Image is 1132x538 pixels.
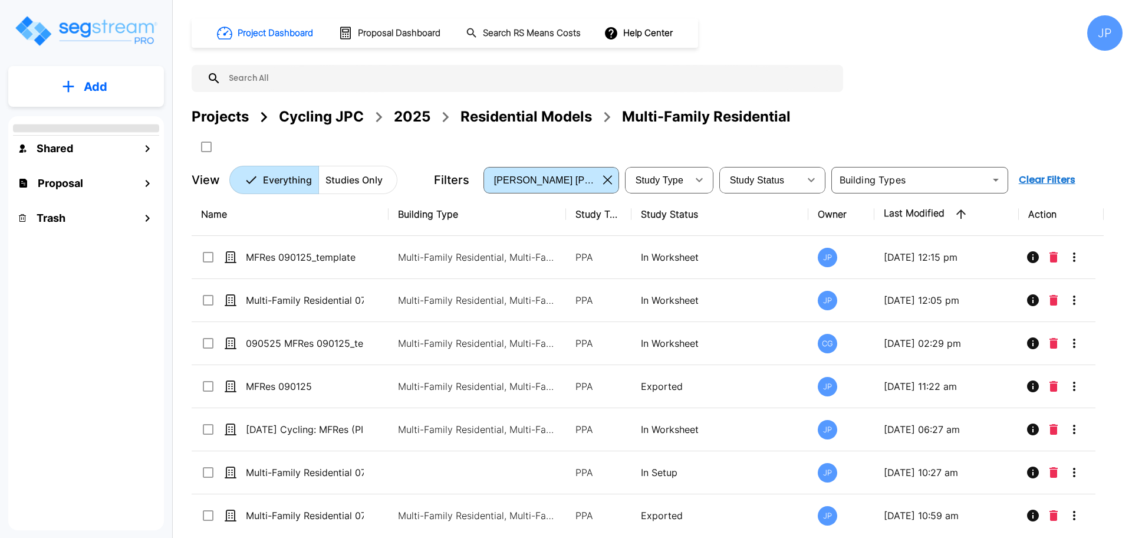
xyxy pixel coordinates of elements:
button: Proposal Dashboard [334,21,447,45]
button: Everything [229,166,319,194]
input: Building Types [835,172,985,188]
div: Multi-Family Residential [622,106,791,127]
button: Search RS Means Costs [461,22,587,45]
p: Multi-Family Residential 071425_template [246,293,364,307]
button: More-Options [1062,245,1086,269]
th: Name [192,193,389,236]
button: Info [1021,375,1045,398]
div: JP [818,377,837,396]
div: JP [818,248,837,267]
p: [DATE] 10:59 am [884,509,1009,523]
button: Delete [1045,504,1062,527]
p: PPA [575,293,622,307]
button: Delete [1045,375,1062,398]
div: JP [818,291,837,310]
button: More-Options [1062,418,1086,441]
th: Study Status [631,193,809,236]
button: Help Center [601,22,677,44]
button: Project Dashboard [212,20,320,46]
button: Info [1021,461,1045,484]
p: Multi-Family Residential 071425 [246,509,364,523]
div: Residential Models [460,106,592,127]
span: Study Type [636,175,683,185]
p: Add [84,78,107,96]
p: Multi-Family Residential, Multi-Family Residential Site [398,509,557,523]
p: MFRes 090125 [246,379,364,393]
button: Delete [1045,418,1062,441]
p: [DATE] 10:27 am [884,465,1009,480]
button: More-Options [1062,375,1086,398]
p: Multi-Family Residential, Multi-Family Residential Site [398,336,557,350]
p: In Worksheet [641,250,799,264]
button: Info [1021,332,1045,355]
button: Delete [1045,288,1062,312]
p: Exported [641,509,799,523]
p: Exported [641,379,799,393]
button: Info [1021,418,1045,441]
p: 090525 MFRes 090125_template [246,336,364,350]
p: MFRes 090125_template [246,250,364,264]
p: In Worksheet [641,422,799,437]
div: Select [486,163,598,196]
p: In Worksheet [641,336,799,350]
div: Select [722,163,799,196]
span: Study Status [730,175,785,185]
th: Building Type [389,193,566,236]
p: [DATE] 02:29 pm [884,336,1009,350]
th: Study Type [566,193,631,236]
p: [DATE] 11:22 am [884,379,1009,393]
p: PPA [575,465,622,480]
button: Delete [1045,245,1062,269]
button: Delete [1045,461,1062,484]
p: Multi-Family Residential, Multi-Family Residential Site [398,293,557,307]
div: Platform [229,166,397,194]
p: PPA [575,336,622,350]
button: Add [8,70,164,104]
button: SelectAll [195,135,218,159]
img: Logo [14,14,158,48]
p: Studies Only [325,173,383,187]
div: Select [627,163,687,196]
div: JP [1087,15,1123,51]
div: 2025 [394,106,430,127]
p: Multi-Family Residential 071425_template [246,465,364,480]
p: PPA [575,509,622,523]
button: More-Options [1062,504,1086,527]
button: Clear Filters [1014,168,1080,192]
p: [DATE] 12:05 pm [884,293,1009,307]
h1: Trash [37,210,65,226]
div: JP [818,463,837,483]
button: Delete [1045,332,1062,355]
button: Info [1021,245,1045,269]
h1: Project Dashboard [238,27,313,40]
p: In Setup [641,465,799,480]
div: JP [818,506,837,526]
button: Studies Only [318,166,397,194]
p: [DATE] 12:15 pm [884,250,1009,264]
p: PPA [575,250,622,264]
p: Everything [263,173,312,187]
h1: Search RS Means Costs [483,27,581,40]
p: Multi-Family Residential, Multi-Family Residential Site [398,422,557,437]
button: Info [1021,504,1045,527]
button: More-Options [1062,461,1086,484]
button: More-Options [1062,332,1086,355]
h1: Proposal [38,175,83,191]
th: Owner [808,193,874,236]
p: Multi-Family Residential, Multi-Family Residential Site [398,379,557,393]
p: Filters [434,171,469,189]
p: [DATE] 06:27 am [884,422,1009,437]
div: Projects [192,106,249,127]
th: Action [1019,193,1104,236]
p: PPA [575,422,622,437]
h1: Proposal Dashboard [358,27,440,40]
button: Info [1021,288,1045,312]
div: Cycling JPC [279,106,364,127]
div: CG [818,334,837,353]
p: View [192,171,220,189]
p: In Worksheet [641,293,799,307]
div: JP [818,420,837,439]
input: Search All [221,65,837,92]
button: Open [988,172,1004,188]
th: Last Modified [874,193,1019,236]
